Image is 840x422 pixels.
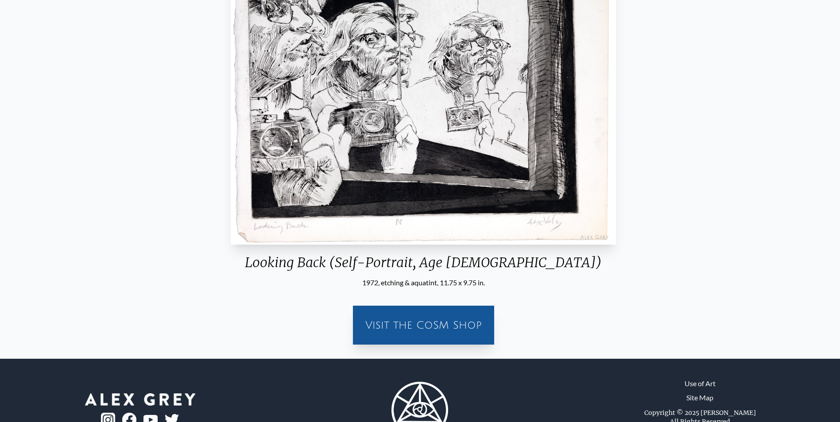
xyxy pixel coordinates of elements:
div: Looking Back (Self-Portrait, Age [DEMOGRAPHIC_DATA]) [227,254,619,277]
div: 1972, etching & aquatint, 11.75 x 9.75 in. [227,277,619,288]
a: Visit the CoSM Shop [358,311,489,339]
div: Copyright © 2025 [PERSON_NAME] [644,408,756,417]
a: Site Map [686,392,713,403]
a: Use of Art [685,378,716,389]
